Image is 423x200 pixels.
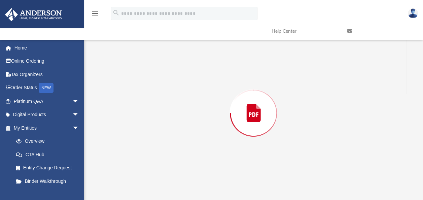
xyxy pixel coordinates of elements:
[3,8,64,21] img: Anderson Advisors Platinum Portal
[5,108,89,122] a: Digital Productsarrow_drop_down
[9,135,89,148] a: Overview
[5,81,89,95] a: Order StatusNEW
[5,55,89,68] a: Online Ordering
[408,8,418,18] img: User Pic
[39,83,54,93] div: NEW
[5,121,89,135] a: My Entitiesarrow_drop_down
[72,95,86,108] span: arrow_drop_down
[5,95,89,108] a: Platinum Q&Aarrow_drop_down
[72,121,86,135] span: arrow_drop_down
[112,9,120,16] i: search
[72,108,86,122] span: arrow_drop_down
[9,148,89,161] a: CTA Hub
[267,18,342,44] a: Help Center
[91,9,99,18] i: menu
[9,161,89,175] a: Entity Change Request
[5,68,89,81] a: Tax Organizers
[91,13,99,18] a: menu
[101,8,406,200] div: Preview
[5,41,89,55] a: Home
[9,174,89,188] a: Binder Walkthrough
